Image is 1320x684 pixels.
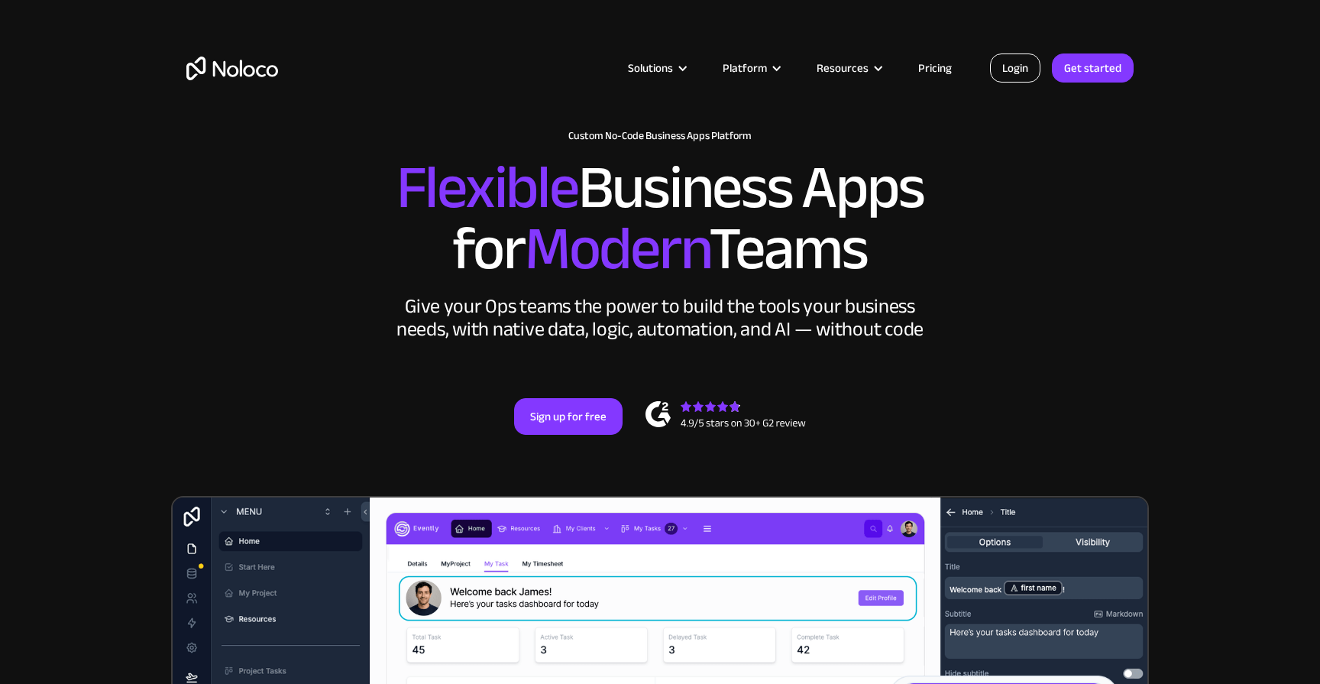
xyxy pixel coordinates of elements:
[525,192,709,306] span: Modern
[393,295,927,341] div: Give your Ops teams the power to build the tools your business needs, with native data, logic, au...
[609,58,704,78] div: Solutions
[817,58,869,78] div: Resources
[628,58,673,78] div: Solutions
[1052,53,1134,83] a: Get started
[186,157,1134,280] h2: Business Apps for Teams
[514,398,623,435] a: Sign up for free
[797,58,899,78] div: Resources
[396,131,578,245] span: Flexible
[186,57,278,80] a: home
[723,58,767,78] div: Platform
[990,53,1040,83] a: Login
[899,58,971,78] a: Pricing
[704,58,797,78] div: Platform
